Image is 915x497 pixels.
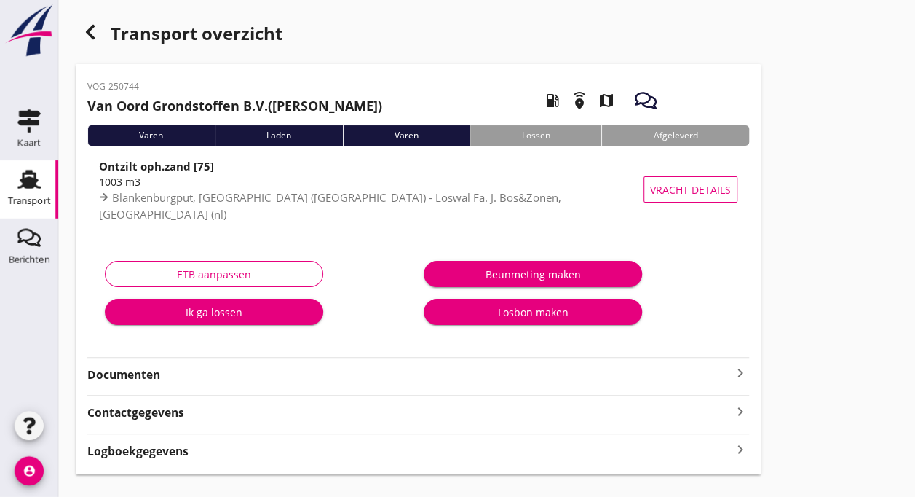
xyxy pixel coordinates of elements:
h2: ([PERSON_NAME]) [87,96,382,116]
div: Varen [343,125,470,146]
img: logo-small.a267ee39.svg [3,4,55,58]
div: Kaart [17,138,41,147]
button: Ik ga lossen [105,299,323,325]
div: Afgeleverd [601,125,749,146]
span: Blankenburgput, [GEOGRAPHIC_DATA] ([GEOGRAPHIC_DATA]) - Loswal Fa. J. Bos&Zonen, [GEOGRAPHIC_DATA... [99,190,561,222]
div: Beunmeting maken [435,267,630,282]
i: local_gas_station [532,80,573,121]
div: Losbon maken [435,305,630,320]
strong: Ontzilt oph.zand [75] [99,159,214,173]
p: VOG-250744 [87,80,382,93]
strong: Contactgegevens [87,404,184,421]
strong: Logboekgegevens [87,443,189,460]
div: Laden [215,125,343,146]
i: keyboard_arrow_right [732,440,749,460]
button: Beunmeting maken [424,261,642,287]
div: Transport [8,196,51,206]
strong: Van Oord Grondstoffen B.V. [87,97,268,114]
i: keyboard_arrow_right [732,364,749,382]
i: keyboard_arrow_right [732,402,749,421]
div: Berichten [9,254,50,264]
button: ETB aanpassen [105,261,323,287]
a: Ontzilt oph.zand [75]1003 m3Blankenburgput, [GEOGRAPHIC_DATA] ([GEOGRAPHIC_DATA]) - Loswal Fa. J.... [87,157,749,222]
span: Vracht details [650,182,731,197]
div: Varen [87,125,215,146]
i: account_circle [15,456,44,485]
i: map [585,80,626,121]
div: Ik ga lossen [116,305,312,320]
button: Losbon maken [424,299,642,325]
div: ETB aanpassen [117,267,311,282]
div: Transport overzicht [76,17,761,52]
i: emergency_share [559,80,600,121]
div: Lossen [470,125,601,146]
button: Vracht details [643,176,737,203]
div: 1003 m3 [99,174,650,189]
strong: Documenten [87,367,732,383]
